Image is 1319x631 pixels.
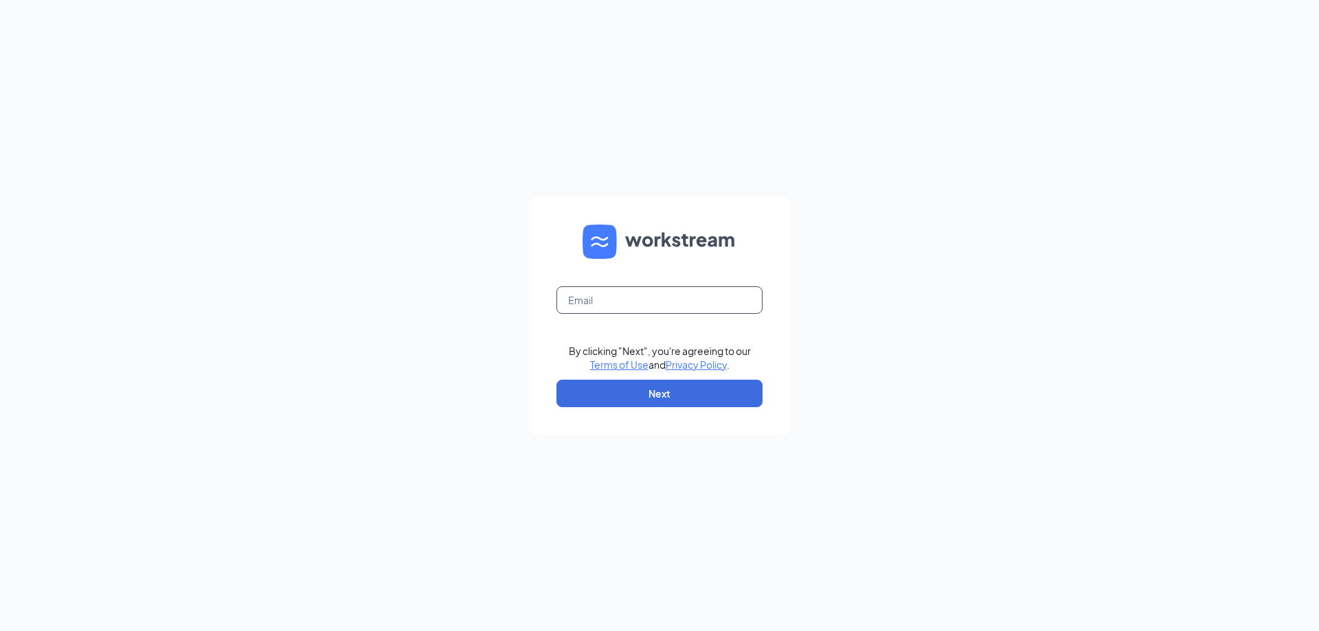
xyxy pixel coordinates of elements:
a: Privacy Policy [666,358,727,371]
div: By clicking "Next", you're agreeing to our and . [569,344,751,371]
a: Terms of Use [590,358,649,371]
button: Next [556,380,763,407]
input: Email [556,286,763,314]
img: WS logo and Workstream text [583,225,736,259]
